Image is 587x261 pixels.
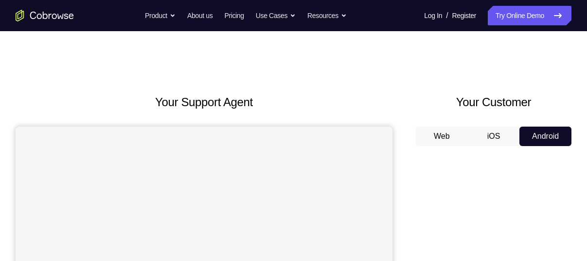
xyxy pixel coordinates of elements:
a: About us [187,6,213,25]
h2: Your Support Agent [16,93,392,111]
a: Try Online Demo [488,6,571,25]
a: Register [452,6,476,25]
button: Android [519,127,571,146]
button: Use Cases [256,6,296,25]
h2: Your Customer [416,93,571,111]
button: Web [416,127,468,146]
span: / [446,10,448,21]
a: Go to the home page [16,10,74,21]
a: Pricing [224,6,244,25]
button: Resources [307,6,347,25]
button: iOS [468,127,520,146]
a: Log In [424,6,442,25]
button: Product [145,6,176,25]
